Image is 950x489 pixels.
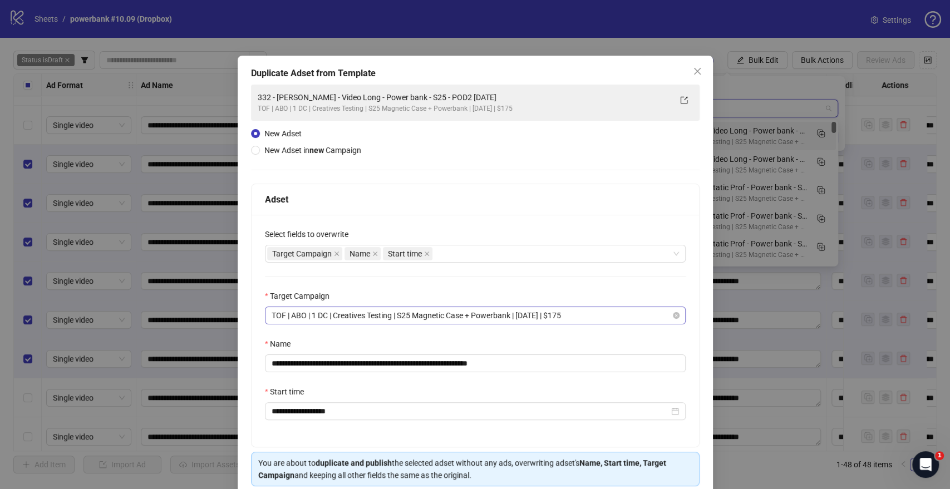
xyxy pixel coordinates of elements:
span: close [372,251,378,256]
span: Start time [383,247,432,260]
span: New Adset [264,129,302,138]
span: TOF | ABO | 1 DC | Creatives Testing | S25 Magnetic Case + Powerbank | 2025.10.12 | $175 [272,307,679,324]
label: Target Campaign [265,290,337,302]
div: You are about to the selected adset without any ads, overwriting adset's and keeping all other fi... [258,457,692,481]
iframe: Intercom live chat [912,451,939,478]
div: Duplicate Adset from Template [251,67,700,80]
strong: Name, Start time, Target Campaign [258,458,666,480]
div: TOF | ABO | 1 DC | Creatives Testing | S25 Magnetic Case + Powerbank | [DATE] | $175 [258,103,671,114]
span: Target Campaign [267,247,342,260]
span: close [334,251,339,256]
label: Select fields to overwrite [265,228,356,240]
span: close-circle [672,312,679,319]
span: close [424,251,430,256]
div: 332 - [PERSON_NAME] - Video Long - Power bank - S25 - POD2 [DATE] [258,91,671,103]
button: Close [688,62,706,80]
span: Start time [388,248,422,260]
span: export [680,96,687,104]
label: Name [265,338,298,350]
span: close [692,67,701,76]
strong: new [309,146,324,155]
label: Start time [265,386,311,398]
span: New Adset in Campaign [264,146,361,155]
span: Name [350,248,370,260]
input: Start time [272,405,669,417]
span: Target Campaign [272,248,332,260]
span: 1 [935,451,944,460]
strong: duplicate and publish [316,458,392,467]
div: Adset [265,192,686,206]
span: Name [344,247,381,260]
input: Name [265,354,686,372]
